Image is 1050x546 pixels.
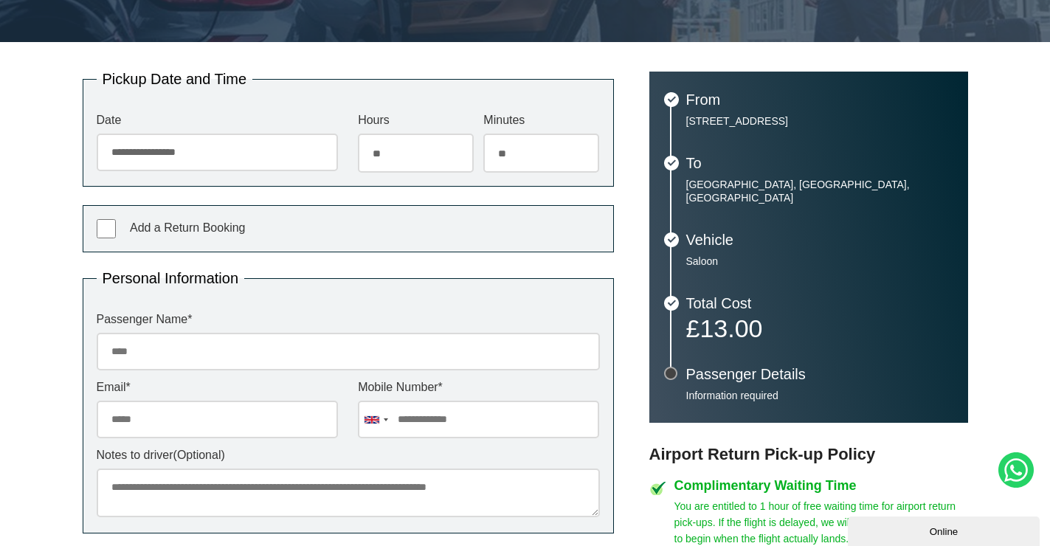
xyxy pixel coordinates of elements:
label: Passenger Name [97,314,600,325]
p: £ [686,318,953,339]
span: (Optional) [173,449,225,461]
label: Email [97,381,338,393]
label: Date [97,114,338,126]
div: United Kingdom: +44 [359,401,393,438]
p: Information required [686,389,953,402]
legend: Personal Information [97,271,245,286]
label: Notes to driver [97,449,600,461]
h3: From [686,92,953,107]
h3: Airport Return Pick-up Policy [649,445,968,464]
span: Add a Return Booking [130,221,246,234]
label: Minutes [483,114,599,126]
h3: Vehicle [686,232,953,247]
h3: To [686,156,953,170]
span: 13.00 [700,314,762,342]
h3: Passenger Details [686,367,953,381]
h4: Complimentary Waiting Time [674,479,968,492]
p: Saloon [686,255,953,268]
h3: Total Cost [686,296,953,311]
legend: Pickup Date and Time [97,72,253,86]
p: [STREET_ADDRESS] [686,114,953,128]
iframe: chat widget [848,514,1043,546]
p: [GEOGRAPHIC_DATA], [GEOGRAPHIC_DATA], [GEOGRAPHIC_DATA] [686,178,953,204]
label: Mobile Number [358,381,599,393]
label: Hours [358,114,474,126]
input: Add a Return Booking [97,219,116,238]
